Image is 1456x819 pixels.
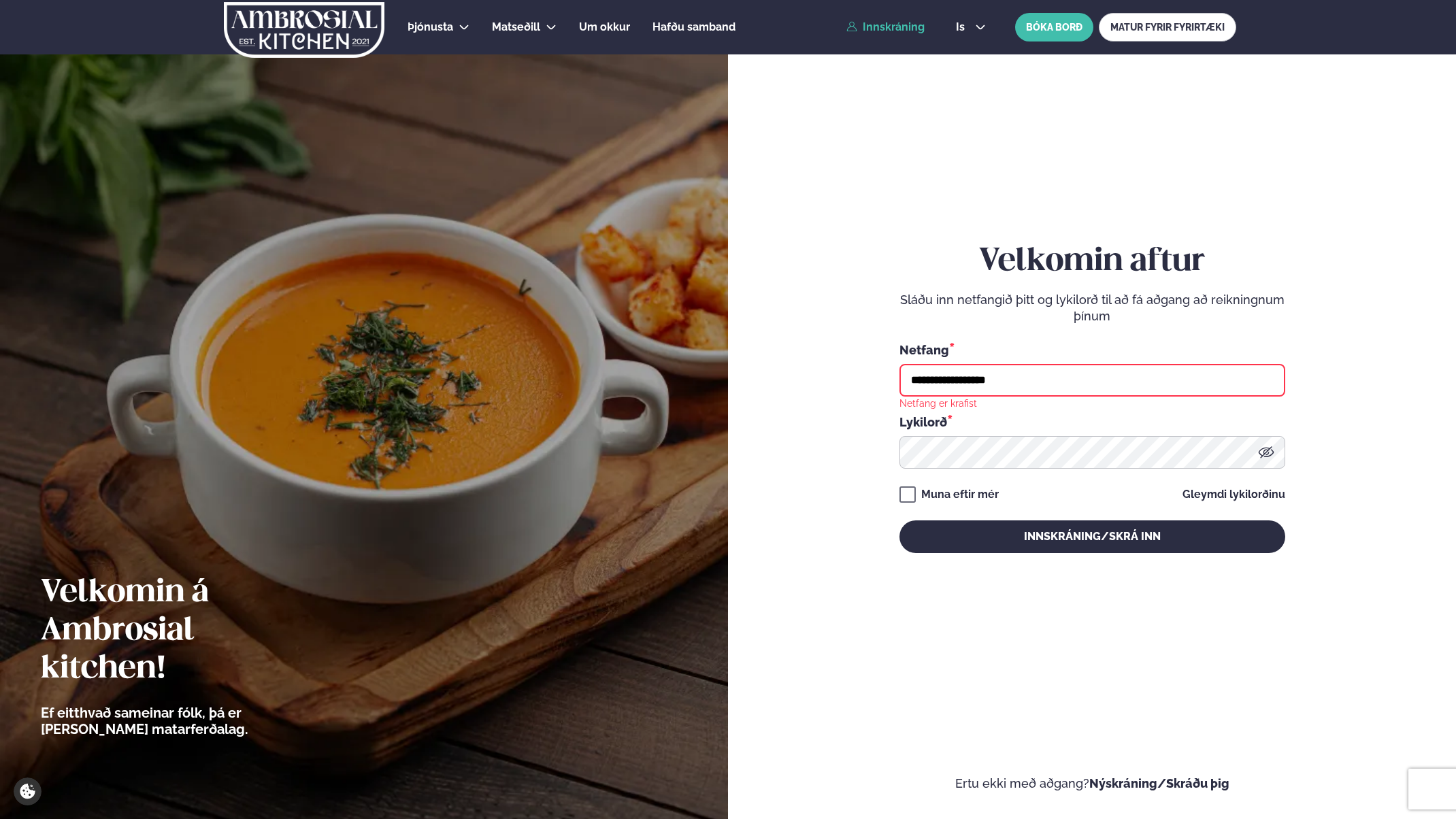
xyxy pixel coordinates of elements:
[956,22,969,33] span: is
[492,20,540,33] span: Matseðill
[899,397,977,409] div: Netfang er krafist
[899,243,1285,281] h2: Velkomin aftur
[41,574,323,688] h2: Velkomin á Ambrosial kitchen!
[899,341,1285,358] div: Netfang
[14,778,42,805] a: Cookie settings
[899,413,1285,431] div: Lykilorð
[652,19,735,35] a: Hafðu samband
[846,21,925,33] a: Innskráning
[1099,13,1236,41] a: MATUR FYRIR FYRIRTÆKI
[1182,489,1285,500] a: Gleymdi lykilorðinu
[492,19,540,35] a: Matseðill
[579,19,630,35] a: Um okkur
[408,19,453,35] a: Þjónusta
[1089,776,1229,790] a: Nýskráning/Skráðu þig
[652,20,735,33] span: Hafðu samband
[41,705,323,737] p: Ef eitthvað sameinar fólk, þá er [PERSON_NAME] matarferðalag.
[899,520,1285,553] button: Innskráning/Skrá inn
[945,22,996,33] button: is
[1015,13,1093,41] button: BÓKA BORÐ
[408,20,453,33] span: Þjónusta
[769,775,1415,792] p: Ertu ekki með aðgang?
[899,292,1285,324] p: Sláðu inn netfangið þitt og lykilorð til að fá aðgang að reikningnum þínum
[579,20,630,33] span: Um okkur
[223,2,386,58] img: logo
